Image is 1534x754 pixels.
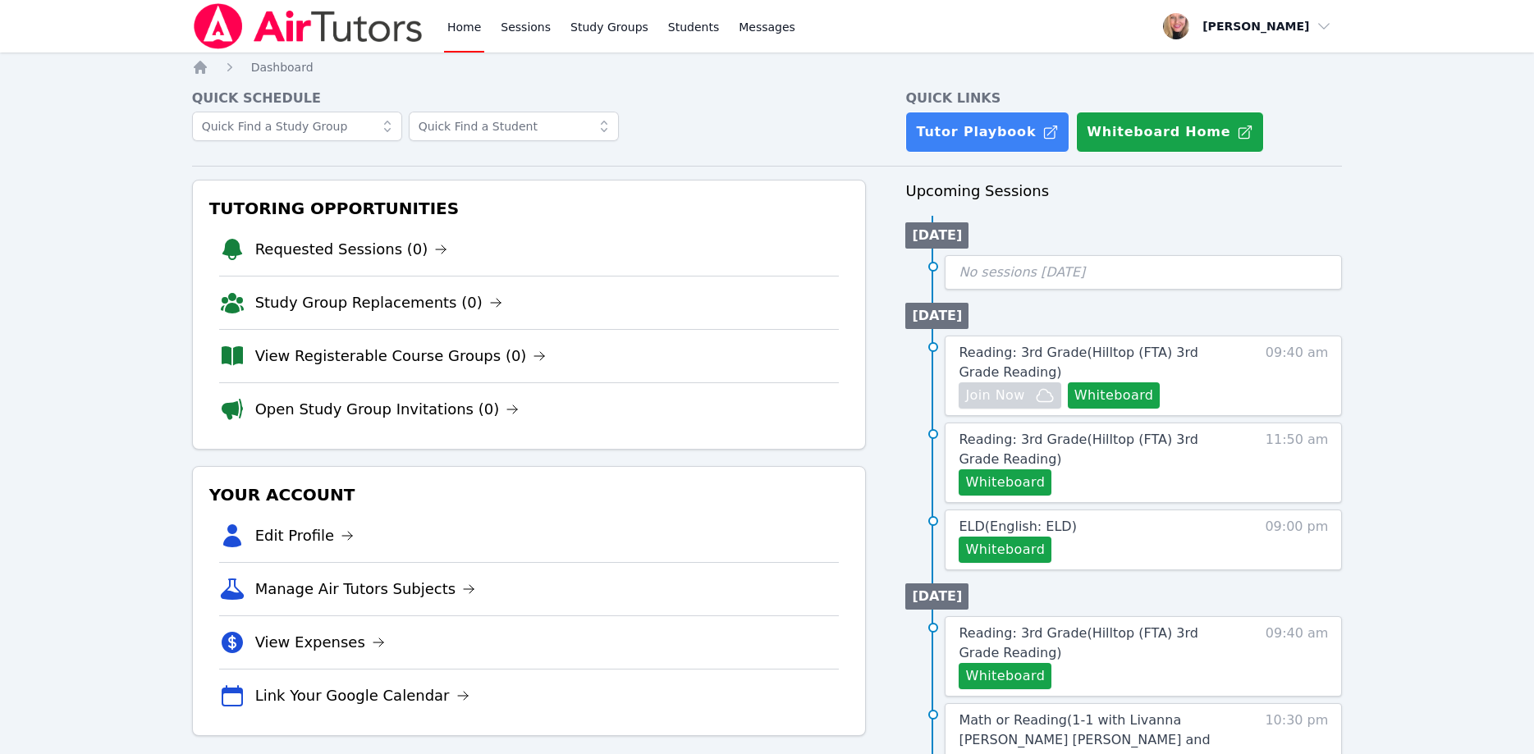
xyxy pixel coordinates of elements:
a: View Expenses [255,631,385,654]
a: Link Your Google Calendar [255,684,469,707]
h3: Upcoming Sessions [905,180,1342,203]
span: Reading: 3rd Grade ( Hilltop (FTA) 3rd Grade Reading ) [959,625,1197,660]
a: View Registerable Course Groups (0) [255,345,547,368]
a: Reading: 3rd Grade(Hilltop (FTA) 3rd Grade Reading) [959,430,1235,469]
span: Dashboard [251,61,314,74]
input: Quick Find a Study Group [192,112,402,141]
span: Messages [739,19,795,35]
input: Quick Find a Student [409,112,619,141]
span: ELD ( English: ELD ) [959,519,1076,534]
span: 09:40 am [1266,343,1329,409]
a: Requested Sessions (0) [255,238,448,261]
a: Manage Air Tutors Subjects [255,578,476,601]
img: Air Tutors [192,3,424,49]
span: 11:50 am [1266,430,1329,496]
a: Reading: 3rd Grade(Hilltop (FTA) 3rd Grade Reading) [959,624,1235,663]
li: [DATE] [905,222,968,249]
a: Reading: 3rd Grade(Hilltop (FTA) 3rd Grade Reading) [959,343,1235,382]
button: Whiteboard Home [1076,112,1264,153]
button: Join Now [959,382,1060,409]
span: Reading: 3rd Grade ( Hilltop (FTA) 3rd Grade Reading ) [959,432,1197,467]
button: Whiteboard [1068,382,1161,409]
a: Tutor Playbook [905,112,1069,153]
span: No sessions [DATE] [959,264,1085,280]
a: ELD(English: ELD) [959,517,1076,537]
h3: Your Account [206,480,853,510]
button: Whiteboard [959,469,1051,496]
a: Edit Profile [255,524,355,547]
span: Reading: 3rd Grade ( Hilltop (FTA) 3rd Grade Reading ) [959,345,1197,380]
span: 09:40 am [1266,624,1329,689]
button: Whiteboard [959,663,1051,689]
span: 09:00 pm [1265,517,1328,563]
li: [DATE] [905,583,968,610]
a: Dashboard [251,59,314,75]
h4: Quick Links [905,89,1342,108]
span: Join Now [965,386,1024,405]
h4: Quick Schedule [192,89,867,108]
h3: Tutoring Opportunities [206,194,853,223]
a: Open Study Group Invitations (0) [255,398,520,421]
nav: Breadcrumb [192,59,1343,75]
button: Whiteboard [959,537,1051,563]
a: Study Group Replacements (0) [255,291,502,314]
li: [DATE] [905,303,968,329]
